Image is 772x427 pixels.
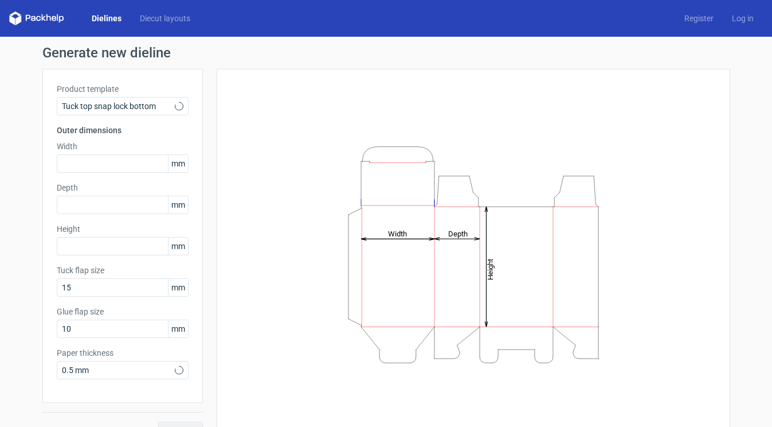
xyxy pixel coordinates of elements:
label: Tuck flap size [57,265,189,276]
a: Log in [723,13,763,24]
a: Dielines [83,13,131,24]
a: Diecut layouts [131,13,199,24]
label: Height [57,223,189,235]
tspan: Width [387,229,406,238]
span: mm [168,155,188,172]
tspan: Depth [448,229,468,238]
label: Width [57,141,189,152]
tspan: Height [486,258,495,280]
span: mm [168,196,188,214]
span: mm [168,279,188,296]
label: Glue flap size [57,306,189,317]
span: mm [168,238,188,255]
span: 0.5 mm [62,364,175,376]
label: Paper thickness [57,347,189,359]
span: Tuck top snap lock bottom [62,100,175,112]
span: mm [168,320,188,337]
h3: Outer dimensions [57,125,189,136]
label: Depth [57,182,189,193]
a: Register [675,13,723,24]
label: Product template [57,83,189,95]
h1: Generate new dieline [42,46,730,60]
